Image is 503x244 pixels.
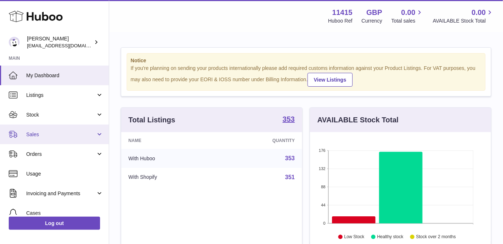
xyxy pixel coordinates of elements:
strong: GBP [367,8,382,17]
span: 0.00 [472,8,486,17]
text: 132 [319,166,325,171]
span: My Dashboard [26,72,103,79]
span: Total sales [391,17,424,24]
text: 0 [323,221,325,225]
span: Listings [26,92,96,99]
div: [PERSON_NAME] [27,35,92,49]
td: With Huboo [121,149,219,168]
span: Cases [26,210,103,217]
td: With Shopify [121,168,219,187]
a: 0.00 Total sales [391,8,424,24]
div: If you're planning on sending your products internationally please add required customs informati... [131,65,482,87]
a: View Listings [308,73,352,87]
span: Stock [26,111,96,118]
th: Name [121,132,219,149]
span: Usage [26,170,103,177]
strong: 353 [283,115,295,123]
text: Healthy stock [377,234,404,239]
a: Log out [9,217,100,230]
text: 88 [321,185,325,189]
span: Orders [26,151,96,158]
text: 176 [319,148,325,153]
div: Currency [362,17,383,24]
span: Invoicing and Payments [26,190,96,197]
h3: AVAILABLE Stock Total [317,115,399,125]
a: 351 [285,174,295,180]
text: Stock over 2 months [416,234,456,239]
th: Quantity [219,132,302,149]
div: Huboo Ref [328,17,353,24]
span: 0.00 [401,8,416,17]
a: 353 [283,115,295,124]
text: 44 [321,203,325,207]
h3: Total Listings [128,115,175,125]
span: [EMAIL_ADDRESS][DOMAIN_NAME] [27,43,107,48]
span: Sales [26,131,96,138]
a: 353 [285,155,295,161]
strong: 11415 [332,8,353,17]
a: 0.00 AVAILABLE Stock Total [433,8,494,24]
text: Low Stock [344,234,365,239]
strong: Notice [131,57,482,64]
span: AVAILABLE Stock Total [433,17,494,24]
img: care@shopmanto.uk [9,37,20,48]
